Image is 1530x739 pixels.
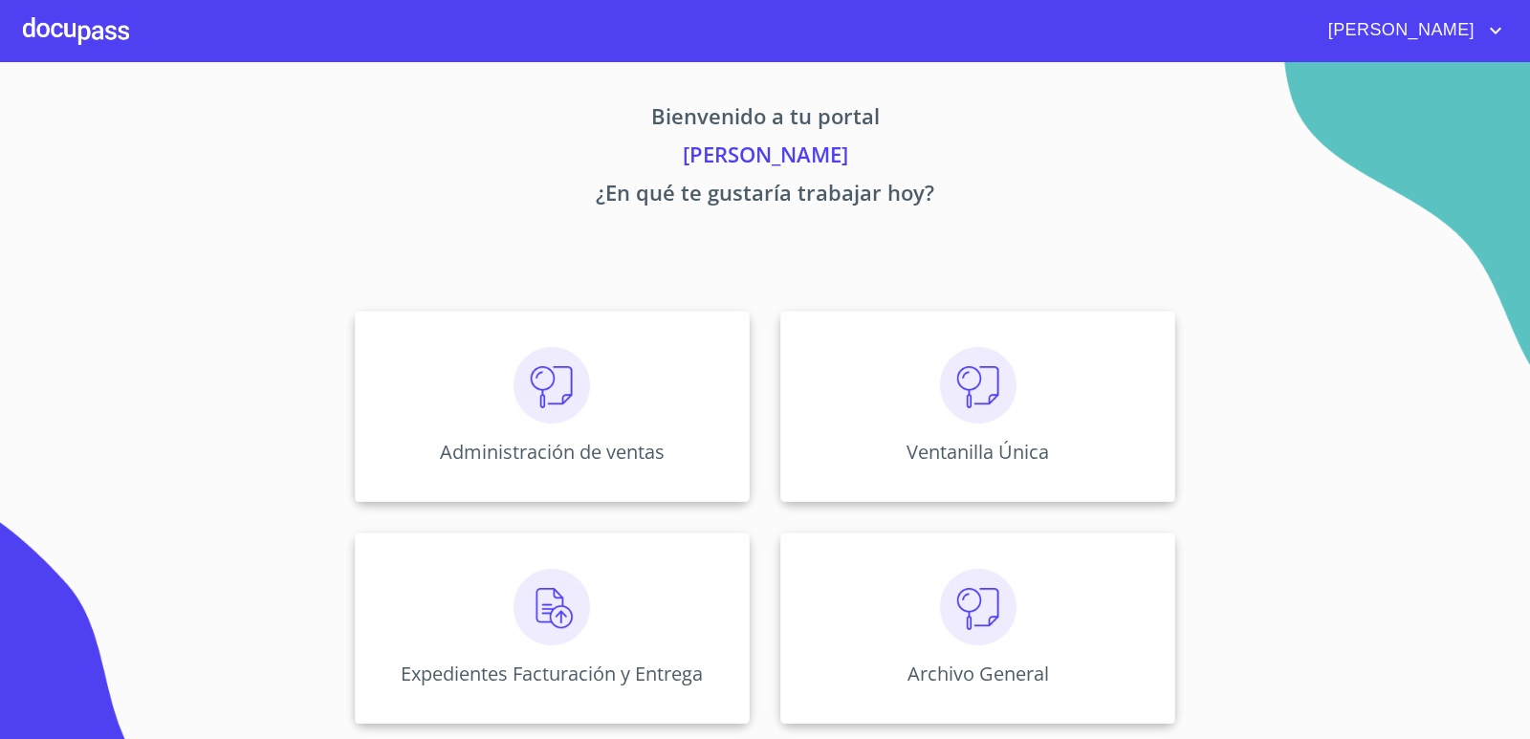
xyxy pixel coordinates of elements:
img: consulta.png [940,347,1016,424]
p: Ventanilla Única [907,439,1049,465]
p: Administración de ventas [440,439,665,465]
img: carga.png [514,569,590,645]
p: Bienvenido a tu portal [176,100,1354,139]
img: consulta.png [514,347,590,424]
span: [PERSON_NAME] [1314,15,1484,46]
p: Expedientes Facturación y Entrega [401,661,703,686]
p: ¿En qué te gustaría trabajar hoy? [176,177,1354,215]
p: [PERSON_NAME] [176,139,1354,177]
p: Archivo General [907,661,1049,686]
button: account of current user [1314,15,1507,46]
img: consulta.png [940,569,1016,645]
